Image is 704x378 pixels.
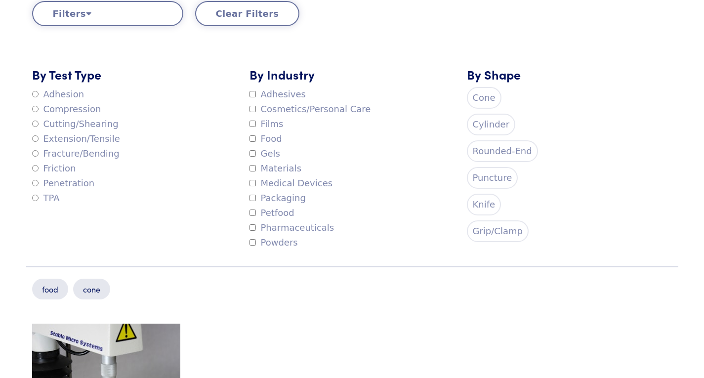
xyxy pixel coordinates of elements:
[467,114,516,135] label: Cylinder
[249,180,256,186] input: Medical Devices
[195,1,300,26] button: Clear Filters
[249,191,306,206] label: Packaging
[249,106,256,112] input: Cosmetics/Personal Care
[249,121,256,127] input: Films
[249,161,302,176] label: Materials
[249,117,284,131] label: Films
[32,146,120,161] label: Fracture/Bending
[32,87,84,102] label: Adhesion
[249,165,256,171] input: Materials
[249,195,256,201] input: Packaging
[249,87,306,102] label: Adhesives
[32,102,101,117] label: Compression
[32,191,60,206] label: TPA
[32,176,95,191] label: Penetration
[32,117,119,131] label: Cutting/Shearing
[249,150,256,157] input: Gels
[467,220,529,242] label: Grip/Clamp
[249,66,455,83] h5: By Industry
[32,66,238,83] h5: By Test Type
[32,1,183,26] button: Filters
[32,106,39,112] input: Compression
[32,135,39,142] input: Extension/Tensile
[249,102,371,117] label: Cosmetics/Personal Care
[249,210,256,216] input: Petfood
[249,135,256,142] input: Food
[249,91,256,97] input: Adhesives
[249,146,280,161] label: Gels
[32,121,39,127] input: Cutting/Shearing
[32,131,120,146] label: Extension/Tensile
[32,165,39,171] input: Friction
[249,224,256,231] input: Pharmaceuticals
[32,279,68,299] p: food
[249,239,256,246] input: Powders
[467,87,501,109] label: Cone
[467,66,672,83] h5: By Shape
[249,176,333,191] label: Medical Devices
[32,195,39,201] input: TPA
[32,91,39,97] input: Adhesion
[249,235,298,250] label: Powders
[32,161,76,176] label: Friction
[73,279,110,299] p: cone
[249,131,282,146] label: Food
[467,194,501,215] label: Knife
[32,150,39,157] input: Fracture/Bending
[249,206,294,220] label: Petfood
[467,167,518,189] label: Puncture
[32,180,39,186] input: Penetration
[249,220,334,235] label: Pharmaceuticals
[467,140,538,162] label: Rounded-End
